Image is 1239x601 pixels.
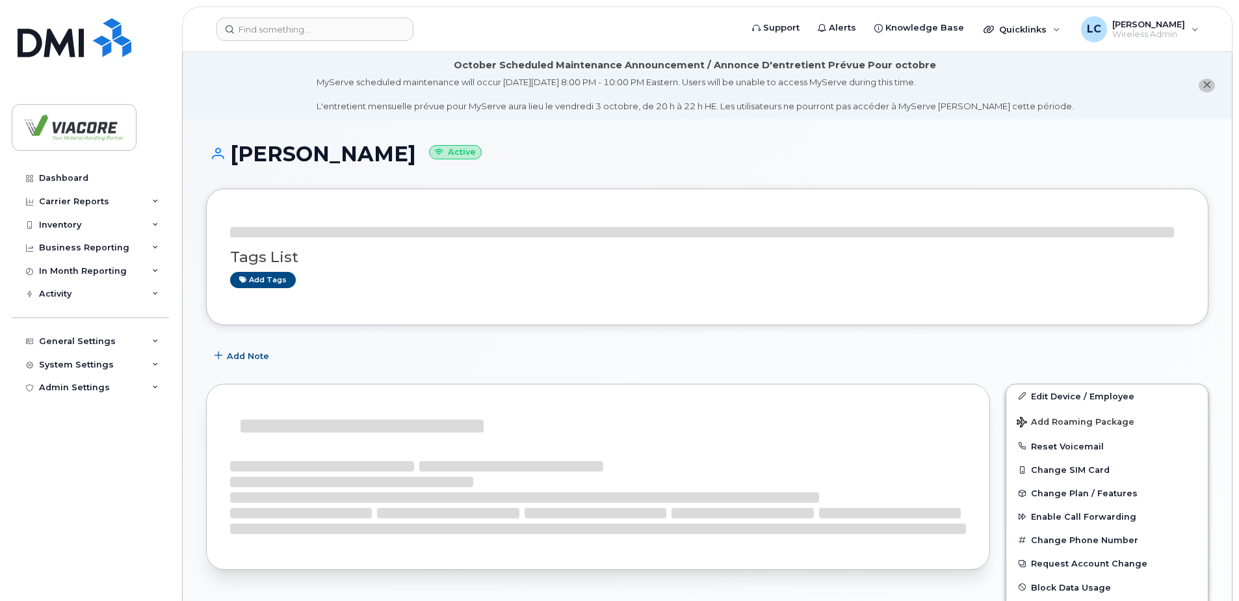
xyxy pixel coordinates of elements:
span: Change Plan / Features [1031,488,1138,498]
button: Change Phone Number [1006,528,1208,552]
button: Change SIM Card [1006,458,1208,481]
h1: [PERSON_NAME] [206,142,1208,165]
button: Enable Call Forwarding [1006,505,1208,528]
span: Add Roaming Package [1017,417,1134,429]
button: Request Account Change [1006,552,1208,575]
button: Add Note [206,345,280,368]
span: Add Note [227,350,269,362]
button: close notification [1199,79,1215,92]
button: Block Data Usage [1006,576,1208,599]
span: Enable Call Forwarding [1031,512,1136,522]
button: Reset Voicemail [1006,434,1208,458]
div: October Scheduled Maintenance Announcement / Annonce D'entretient Prévue Pour octobre [454,59,936,72]
small: Active [429,145,482,160]
a: Add tags [230,272,296,288]
button: Add Roaming Package [1006,408,1208,434]
button: Change Plan / Features [1006,481,1208,505]
h3: Tags List [230,249,1184,265]
div: MyServe scheduled maintenance will occur [DATE][DATE] 8:00 PM - 10:00 PM Eastern. Users will be u... [317,76,1074,113]
a: Edit Device / Employee [1006,384,1208,408]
